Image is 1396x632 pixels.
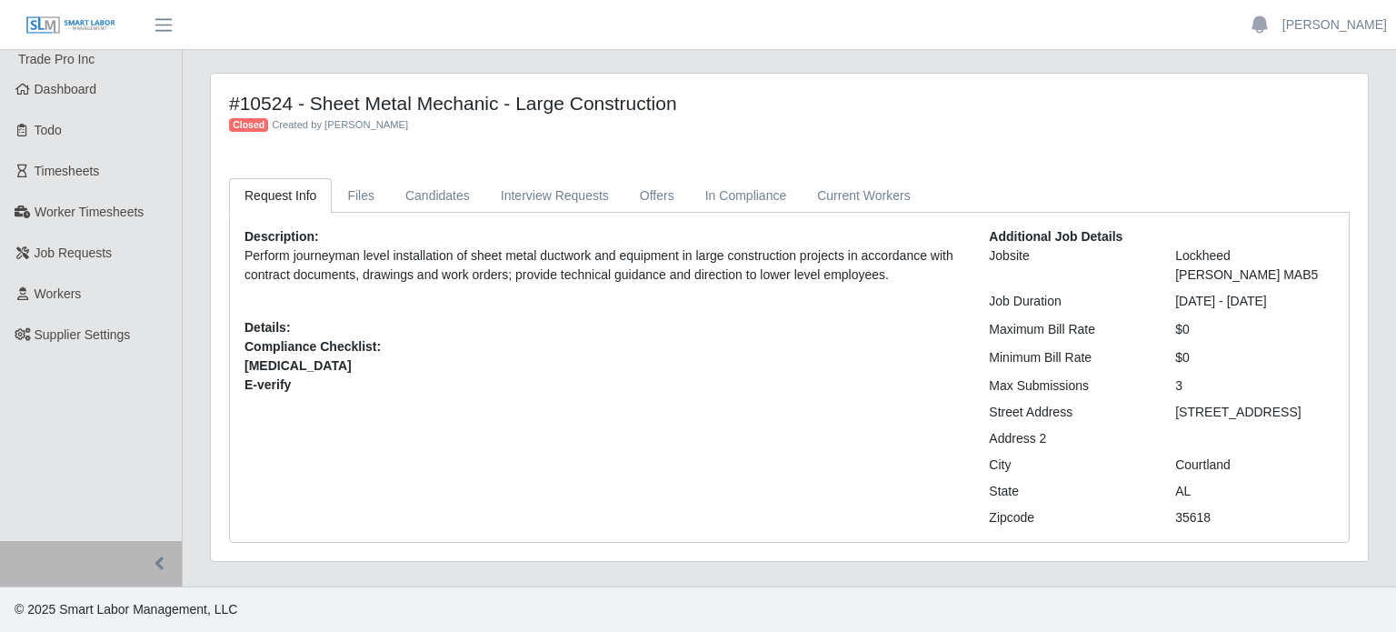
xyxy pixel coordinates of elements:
p: Perform journeyman level installation of sheet metal ductwork and equipment in large construction... [244,246,962,285]
span: [MEDICAL_DATA] [244,356,962,376]
div: Minimum Bill Rate [975,348,1162,367]
b: Compliance Checklist: [244,339,381,354]
span: E-verify [244,376,962,395]
b: Details: [244,320,291,335]
span: Closed [229,118,268,133]
div: Max Submissions [975,376,1162,396]
div: Jobsite [975,246,1162,285]
div: Courtland [1162,456,1348,475]
div: State [975,482,1162,501]
span: Dashboard [35,82,97,96]
span: Timesheets [35,164,100,178]
div: $0 [1162,348,1348,367]
a: Current Workers [802,178,925,214]
span: Workers [35,286,82,301]
div: Job Duration [975,292,1162,311]
a: Request Info [229,178,332,214]
span: Trade Pro Inc [18,52,95,66]
img: SLM Logo [25,15,116,35]
span: Todo [35,123,62,137]
a: [PERSON_NAME] [1282,15,1387,35]
div: Street Address [975,403,1162,422]
b: Description: [244,229,319,244]
div: [DATE] - [DATE] [1162,292,1348,311]
div: City [975,456,1162,475]
div: Lockheed [PERSON_NAME] MAB5 [1162,246,1348,285]
div: 3 [1162,376,1348,396]
div: 35618 [1162,508,1348,527]
a: Interview Requests [485,178,624,214]
div: $0 [1162,320,1348,339]
b: Additional Job Details [989,229,1122,244]
div: [STREET_ADDRESS] [1162,403,1348,422]
span: Supplier Settings [35,327,131,342]
span: Job Requests [35,246,113,260]
span: Worker Timesheets [35,205,144,219]
div: Zipcode [975,508,1162,527]
a: In Compliance [690,178,803,214]
span: © 2025 Smart Labor Management, LLC [15,602,237,617]
a: Files [332,178,390,214]
a: Candidates [390,178,485,214]
div: AL [1162,482,1348,501]
span: Created by [PERSON_NAME] [272,119,408,130]
div: Address 2 [975,429,1162,448]
h4: #10524 - Sheet Metal Mechanic - Large Construction [229,92,1062,115]
a: Offers [624,178,690,214]
div: Maximum Bill Rate [975,320,1162,339]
